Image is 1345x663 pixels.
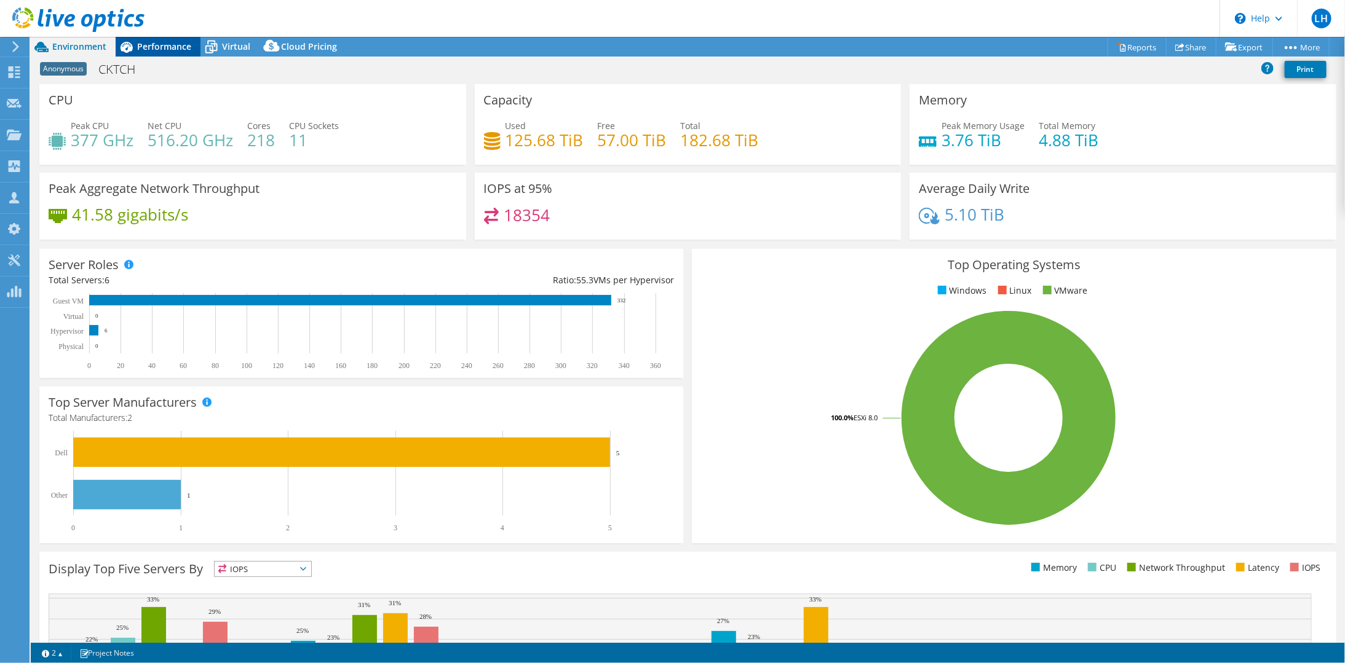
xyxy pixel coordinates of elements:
[501,524,504,532] text: 4
[1233,561,1279,575] li: Latency
[1235,13,1246,24] svg: \n
[148,133,233,147] h4: 516.20 GHz
[147,595,159,603] text: 33%
[148,120,181,131] span: Net CPU
[247,120,271,131] span: Cores
[212,361,219,370] text: 80
[493,361,504,370] text: 260
[105,328,108,334] text: 6
[524,361,535,370] text: 280
[576,274,593,286] span: 55.3
[222,41,250,52] span: Virtual
[180,361,187,370] text: 60
[50,327,84,335] text: Hypervisor
[942,120,1025,131] span: Peak Memory Usage
[484,93,533,107] h3: Capacity
[1312,9,1331,28] span: LH
[71,524,75,532] text: 0
[49,273,362,287] div: Total Servers:
[362,273,675,287] div: Ratio: VMs per Hypervisor
[587,361,598,370] text: 320
[1285,61,1327,78] a: Print
[748,633,760,640] text: 23%
[461,361,472,370] text: 240
[51,491,68,500] text: Other
[281,41,337,52] span: Cloud Pricing
[208,608,221,615] text: 29%
[49,396,197,409] h3: Top Server Manufacturers
[1287,561,1321,575] li: IOPS
[72,208,188,221] h4: 41.58 gigabits/s
[681,120,701,131] span: Total
[854,413,878,422] tspan: ESXi 8.0
[935,284,987,297] li: Windows
[40,62,87,76] span: Anonymous
[1039,133,1098,147] h4: 4.88 TiB
[52,41,106,52] span: Environment
[49,258,119,272] h3: Server Roles
[286,524,290,532] text: 2
[506,133,584,147] h4: 125.68 TiB
[187,492,191,499] text: 1
[598,120,616,131] span: Free
[717,617,729,624] text: 27%
[995,284,1032,297] li: Linux
[55,449,68,457] text: Dell
[49,93,73,107] h3: CPU
[1216,37,1273,57] a: Export
[58,342,84,351] text: Physical
[484,182,553,195] h3: IOPS at 95%
[327,634,339,641] text: 23%
[71,645,143,661] a: Project Notes
[49,182,260,195] h3: Peak Aggregate Network Throughput
[49,411,674,425] h4: Total Manufacturers:
[215,562,311,576] span: IOPS
[33,645,71,661] a: 2
[358,601,370,608] text: 31%
[93,63,154,76] h1: CKTCH
[619,361,630,370] text: 340
[1039,120,1095,131] span: Total Memory
[296,627,309,634] text: 25%
[1028,561,1077,575] li: Memory
[650,361,661,370] text: 360
[1166,37,1216,57] a: Share
[127,412,132,423] span: 2
[105,274,109,286] span: 6
[367,361,378,370] text: 180
[608,524,612,532] text: 5
[616,449,620,457] text: 5
[289,120,339,131] span: CPU Sockets
[919,182,1030,195] h3: Average Daily Write
[117,361,124,370] text: 20
[555,361,566,370] text: 300
[919,93,967,107] h3: Memory
[272,361,284,370] text: 120
[1124,561,1225,575] li: Network Throughput
[430,361,441,370] text: 220
[335,361,346,370] text: 160
[304,361,315,370] text: 140
[95,343,98,349] text: 0
[681,133,759,147] h4: 182.68 TiB
[394,524,397,532] text: 3
[831,413,854,422] tspan: 100.0%
[1272,37,1330,57] a: More
[241,361,252,370] text: 100
[1108,37,1167,57] a: Reports
[942,133,1025,147] h4: 3.76 TiB
[137,41,191,52] span: Performance
[95,313,98,319] text: 0
[71,120,109,131] span: Peak CPU
[389,599,401,606] text: 31%
[71,133,133,147] h4: 377 GHz
[1040,284,1088,297] li: VMware
[506,120,526,131] span: Used
[179,524,183,532] text: 1
[87,361,91,370] text: 0
[617,297,626,304] text: 332
[53,297,84,305] text: Guest VM
[419,613,432,620] text: 28%
[63,312,84,321] text: Virtual
[809,595,822,603] text: 33%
